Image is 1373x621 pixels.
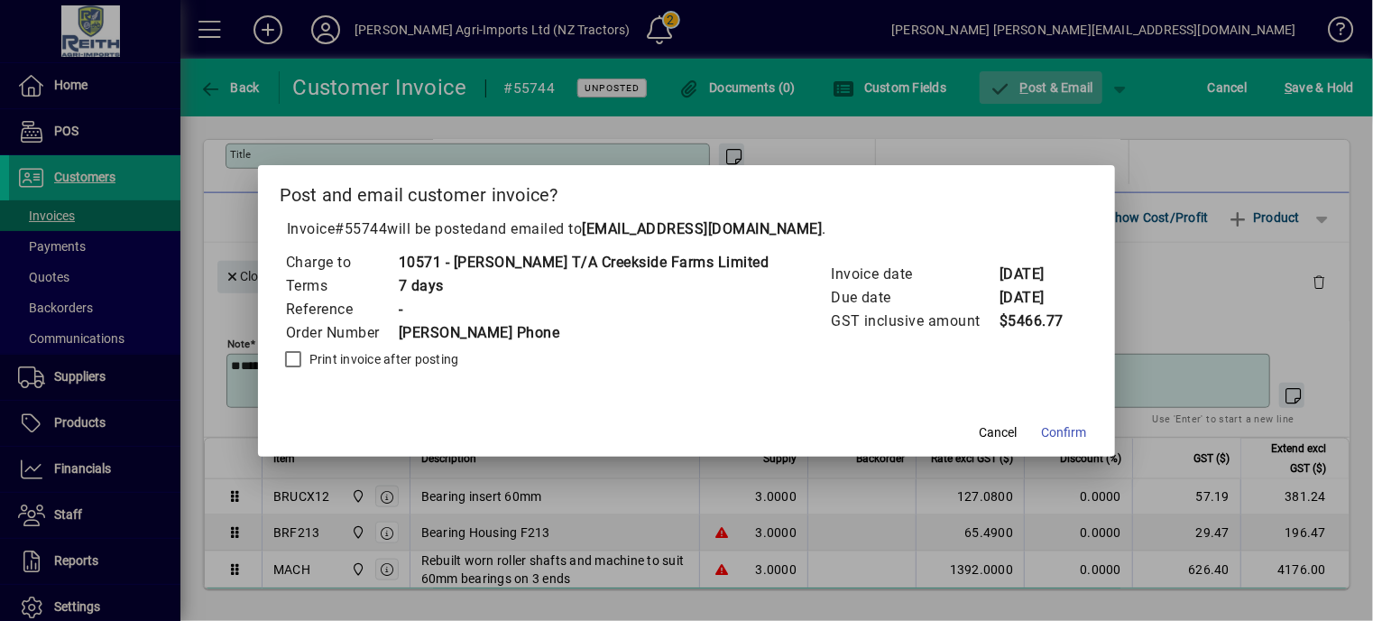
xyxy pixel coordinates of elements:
td: Order Number [285,321,398,345]
td: GST inclusive amount [830,310,999,333]
label: Print invoice after posting [306,350,459,368]
span: #55744 [335,220,387,237]
button: Cancel [969,417,1027,450]
span: and emailed to [481,220,822,237]
td: [DATE] [999,286,1071,310]
b: [EMAIL_ADDRESS][DOMAIN_NAME] [582,220,822,237]
td: Terms [285,274,398,298]
td: Charge to [285,251,398,274]
span: Confirm [1041,423,1086,442]
td: - [398,298,769,321]
h2: Post and email customer invoice? [258,165,1116,218]
td: Invoice date [830,263,999,286]
p: Invoice will be posted . [280,218,1094,240]
td: Reference [285,298,398,321]
td: $5466.77 [999,310,1071,333]
td: 10571 - [PERSON_NAME] T/A Creekside Farms Limited [398,251,769,274]
button: Confirm [1034,417,1093,450]
td: [PERSON_NAME] Phone [398,321,769,345]
td: Due date [830,286,999,310]
td: 7 days [398,274,769,298]
span: Cancel [979,423,1017,442]
td: [DATE] [999,263,1071,286]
